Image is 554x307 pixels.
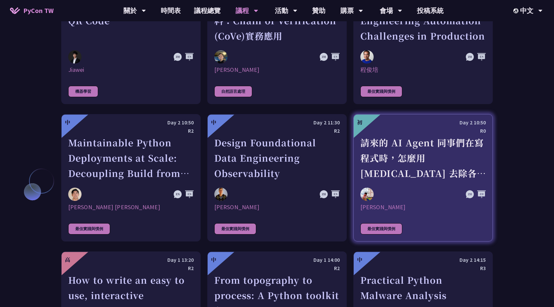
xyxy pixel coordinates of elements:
a: 中 Day 2 11:30 R2 Design Foundational Data Engineering Observability Shuhsi Lin [PERSON_NAME] 最佳實踐與慣例 [207,114,347,241]
div: 請來的 AI Agent 同事們在寫程式時，怎麼用 [MEDICAL_DATA] 去除各種幻想與盲點 [360,135,486,181]
div: 高 [65,256,70,264]
div: 中 [211,118,216,126]
div: Day 1 14:00 [214,256,340,264]
div: Maintainable Python Deployments at Scale: Decoupling Build from Runtime [68,135,194,181]
div: Day 2 10:50 [360,118,486,127]
img: Jiawei [68,50,82,64]
div: 初 [357,118,362,126]
div: R2 [68,264,194,272]
img: Justin Lee [68,188,82,201]
a: PyCon TW [3,2,60,19]
img: Locale Icon [513,8,520,13]
img: Home icon of PyCon TW 2025 [10,7,20,14]
div: 最佳實踐與慣例 [360,86,402,97]
div: R2 [68,127,194,135]
div: [PERSON_NAME] [214,66,340,74]
div: R3 [360,264,486,272]
div: 自然語言處理 [214,86,252,97]
div: [PERSON_NAME] [214,203,340,211]
img: Kevin Tseng [214,50,228,64]
a: 初 Day 2 10:50 R0 請來的 AI Agent 同事們在寫程式時，怎麼用 [MEDICAL_DATA] 去除各種幻想與盲點 Keith Yang [PERSON_NAME] 最佳實踐與慣例 [353,114,493,241]
div: 中 [65,118,70,126]
div: Day 2 10:50 [68,118,194,127]
div: R2 [214,264,340,272]
div: Design Foundational Data Engineering Observability [214,135,340,181]
div: 中 [357,256,362,264]
div: R0 [360,127,486,135]
div: Day 2 14:15 [360,256,486,264]
div: Day 1 13:20 [68,256,194,264]
div: [PERSON_NAME] [360,203,486,211]
img: Keith Yang [360,188,374,201]
a: 中 Day 2 10:50 R2 Maintainable Python Deployments at Scale: Decoupling Build from Runtime Justin L... [61,114,201,241]
span: PyCon TW [23,6,54,16]
img: 程俊培 [360,50,374,64]
div: 程俊培 [360,66,486,74]
div: 機器學習 [68,86,98,97]
div: [PERSON_NAME] [PERSON_NAME] [68,203,194,211]
div: 中 [211,256,216,264]
img: Shuhsi Lin [214,188,228,201]
div: 最佳實踐與慣例 [68,223,110,234]
div: 最佳實踐與慣例 [214,223,256,234]
div: Day 2 11:30 [214,118,340,127]
div: Jiawei [68,66,194,74]
div: R2 [214,127,340,135]
div: 最佳實踐與慣例 [360,223,402,234]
